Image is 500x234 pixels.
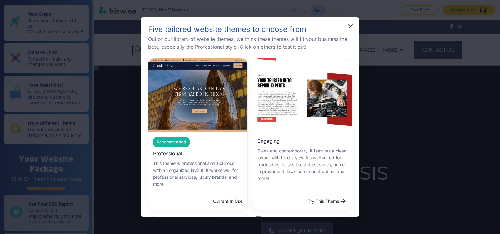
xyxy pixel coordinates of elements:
[257,147,347,182] p: Sleek and contemporary, it features a clean layout with bold styles. It’s well suited for trades ...
[153,150,182,157] h6: Professional
[148,25,306,34] h5: Five tailored website themes to choose from
[148,35,352,51] h6: Out of our library of website themes, we think these themes will fit your business the best, espe...
[305,195,349,207] button: Engaging ThemeEngagingSleek and contemporary, it features a clean layout with bold styles. It’s w...
[153,160,242,187] p: This theme is professional and luxurious with an organized layout. It works well for professional...
[257,137,280,145] h6: Engaging
[153,139,190,145] span: Recommended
